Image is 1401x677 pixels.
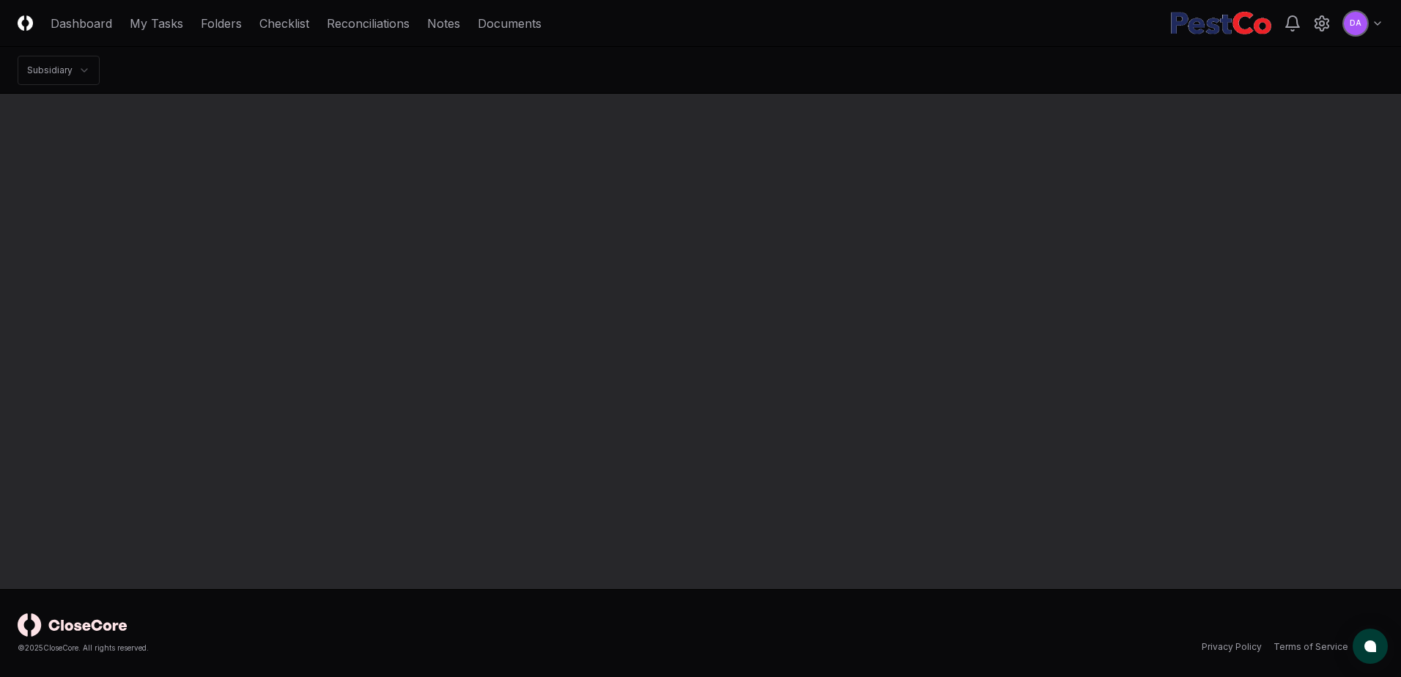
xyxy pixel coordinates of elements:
[18,613,127,637] img: logo
[259,15,309,32] a: Checklist
[51,15,112,32] a: Dashboard
[1170,12,1272,35] img: PestCo logo
[478,15,541,32] a: Documents
[130,15,183,32] a: My Tasks
[1274,640,1348,654] a: Terms of Service
[201,15,242,32] a: Folders
[1353,629,1388,664] button: atlas-launcher
[1342,10,1369,37] button: DA
[1350,18,1361,29] span: DA
[18,15,33,31] img: Logo
[327,15,410,32] a: Reconciliations
[1202,640,1262,654] a: Privacy Policy
[427,15,460,32] a: Notes
[27,64,73,77] div: Subsidiary
[18,56,100,85] nav: breadcrumb
[18,643,700,654] div: © 2025 CloseCore. All rights reserved.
